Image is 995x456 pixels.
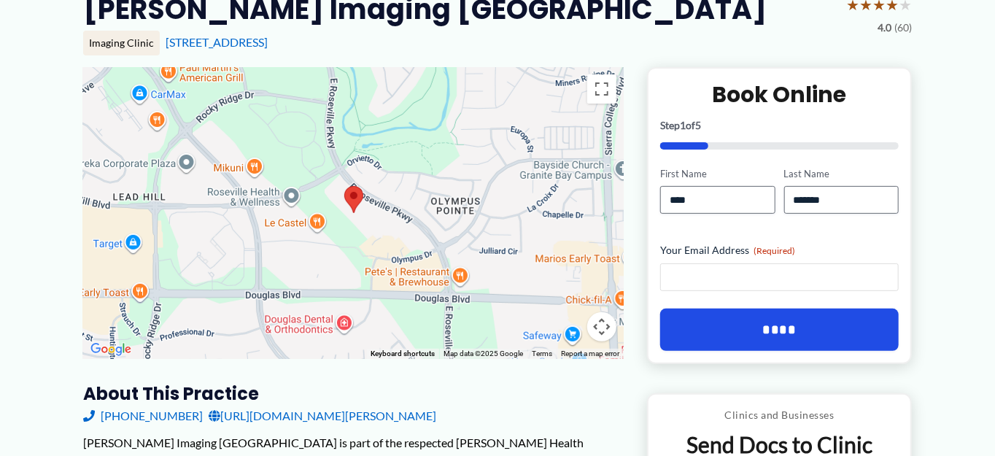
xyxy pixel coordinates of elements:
[83,31,160,55] div: Imaging Clinic
[87,340,135,359] a: Open this area in Google Maps (opens a new window)
[444,349,523,358] span: Map data ©2025 Google
[660,120,899,131] p: Step of
[660,243,899,258] label: Your Email Address
[660,167,775,181] label: First Name
[784,167,899,181] label: Last Name
[87,340,135,359] img: Google
[754,245,795,256] span: (Required)
[659,406,899,425] p: Clinics and Businesses
[660,80,899,109] h2: Book Online
[587,74,616,104] button: Toggle fullscreen view
[894,18,912,37] span: (60)
[587,312,616,341] button: Map camera controls
[83,382,624,405] h3: About this practice
[209,405,436,427] a: [URL][DOMAIN_NAME][PERSON_NAME]
[166,35,268,49] a: [STREET_ADDRESS]
[532,349,552,358] a: Terms
[561,349,619,358] a: Report a map error
[680,119,686,131] span: 1
[83,405,203,427] a: [PHONE_NUMBER]
[371,349,435,359] button: Keyboard shortcuts
[695,119,701,131] span: 5
[878,18,891,37] span: 4.0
